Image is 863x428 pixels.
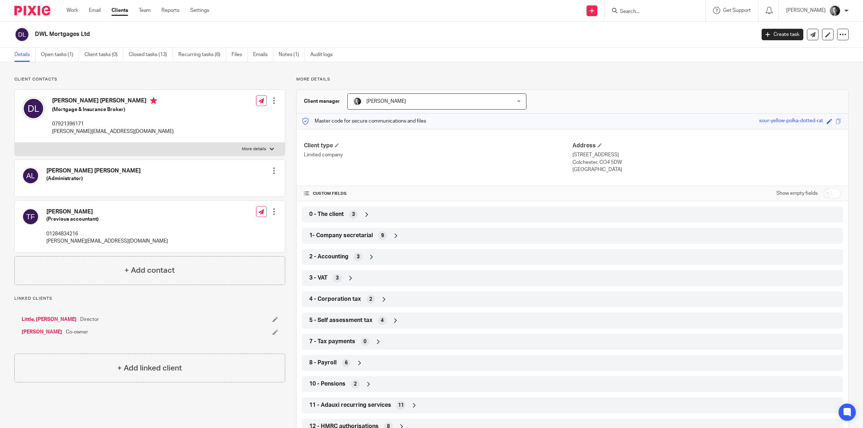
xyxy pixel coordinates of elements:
[309,295,361,303] span: 4 - Corporation tax
[89,7,101,14] a: Email
[14,77,285,82] p: Client contacts
[190,7,209,14] a: Settings
[232,48,248,62] a: Files
[161,7,179,14] a: Reports
[46,167,141,175] h4: [PERSON_NAME] [PERSON_NAME]
[46,175,141,182] h5: (Administrator)
[309,317,373,324] span: 5 - Self assessment tax
[619,9,684,15] input: Search
[723,8,751,13] span: Get Support
[139,7,151,14] a: Team
[46,208,168,216] h4: [PERSON_NAME]
[253,48,273,62] a: Emails
[129,48,173,62] a: Closed tasks (13)
[66,328,88,336] span: Co-owner
[46,238,168,245] p: [PERSON_NAME][EMAIL_ADDRESS][DOMAIN_NAME]
[354,381,357,388] span: 2
[46,230,168,238] p: 01284834216
[572,159,841,166] p: Colchester, CO4 5DW
[150,97,157,104] i: Primary
[22,208,39,225] img: svg%3E
[52,97,174,106] h4: [PERSON_NAME] [PERSON_NAME]
[309,253,348,261] span: 2 - Accounting
[242,146,266,152] p: More details
[381,232,384,239] span: 9
[22,97,45,120] img: svg%3E
[309,232,373,239] span: 1- Company secretarial
[46,216,168,223] h5: (Previous accountant)
[80,316,99,323] span: Director
[353,97,362,106] img: DSC_9061-3.jpg
[117,363,182,374] h4: + Add linked client
[309,359,337,367] span: 8 - Payroll
[22,167,39,184] img: svg%3E
[829,5,841,17] img: DSC_9061-3.jpg
[52,106,174,113] h5: (Mortgage & Insurance Broker)
[310,48,338,62] a: Audit logs
[296,77,849,82] p: More details
[178,48,226,62] a: Recurring tasks (6)
[776,190,818,197] label: Show empty fields
[304,98,340,105] h3: Client manager
[759,117,823,125] div: sour-yellow-polka-dotted-rat
[52,128,174,135] p: [PERSON_NAME][EMAIL_ADDRESS][DOMAIN_NAME]
[366,99,406,104] span: [PERSON_NAME]
[304,142,572,149] h4: Client type
[786,7,826,14] p: [PERSON_NAME]
[572,151,841,158] p: [STREET_ADDRESS]
[14,48,36,62] a: Details
[67,7,78,14] a: Work
[357,253,360,261] span: 3
[352,211,355,218] span: 3
[309,401,391,409] span: 11 - Adauxi recurring services
[111,7,128,14] a: Clients
[572,142,841,149] h4: Address
[304,191,572,197] h4: CUSTOM FIELDS
[302,118,426,125] p: Master code for secure communications and files
[22,328,62,336] a: [PERSON_NAME]
[124,265,175,276] h4: + Add contact
[52,120,174,128] p: 07921396171
[14,27,29,42] img: svg%3E
[309,380,346,388] span: 10 - Pensions
[762,29,803,40] a: Create task
[381,317,384,324] span: 4
[572,166,841,173] p: [GEOGRAPHIC_DATA]
[309,274,328,282] span: 3 - VAT
[22,316,77,323] a: Little, [PERSON_NAME]
[41,48,79,62] a: Open tasks (1)
[14,296,285,302] p: Linked clients
[85,48,123,62] a: Client tasks (0)
[279,48,305,62] a: Notes (1)
[35,31,608,38] h2: DWL Mortgages Ltd
[369,296,372,303] span: 2
[345,359,348,367] span: 6
[364,338,366,345] span: 0
[14,6,50,15] img: Pixie
[309,211,344,218] span: 0 - The client
[304,151,572,158] p: Limited company
[398,402,404,409] span: 11
[309,338,355,345] span: 7 - Tax payments
[336,275,339,282] span: 3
